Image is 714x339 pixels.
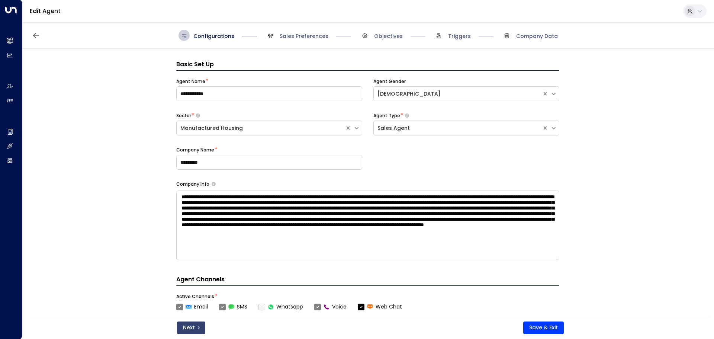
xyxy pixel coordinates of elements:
label: Agent Name [176,78,205,85]
h3: Basic Set Up [176,60,559,71]
div: To activate this channel, please go to the Integrations page [258,303,303,311]
label: Agent Type [373,112,400,119]
label: Agent Gender [373,78,406,85]
a: Edit Agent [30,7,61,15]
span: Company Data [516,32,558,40]
label: Company Info [176,181,209,188]
button: Select whether your copilot will handle inquiries directly from leads or from brokers representin... [405,113,409,118]
span: Configurations [193,32,234,40]
span: Triggers [448,32,471,40]
label: Whatsapp [258,303,303,311]
label: Sector [176,112,191,119]
h4: Agent Channels [176,275,559,286]
div: Manufactured Housing [180,124,341,132]
label: Email [176,303,208,311]
label: SMS [219,303,247,311]
label: Active Channels [176,293,214,300]
button: Next [177,322,205,334]
button: Select whether your copilot will handle inquiries directly from leads or from brokers representin... [196,113,200,118]
span: Objectives [374,32,403,40]
label: Web Chat [358,303,402,311]
span: Sales Preferences [280,32,328,40]
button: Save & Exit [523,322,564,334]
label: Company Name [176,147,214,153]
label: Voice [314,303,347,311]
div: Sales Agent [377,124,538,132]
div: [DEMOGRAPHIC_DATA] [377,90,538,98]
button: Provide a brief overview of your company, including your industry, products or services, and any ... [212,182,216,186]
